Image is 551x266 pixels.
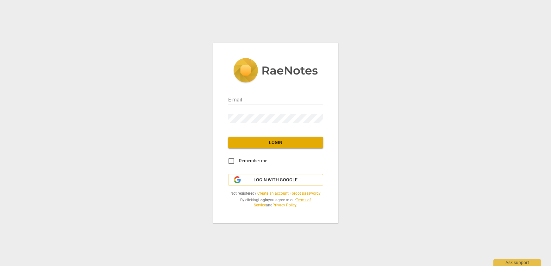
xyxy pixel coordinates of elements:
[290,191,321,196] a: Forgot password?
[233,139,318,146] span: Login
[239,158,267,164] span: Remember me
[257,191,289,196] a: Create an account
[493,259,541,266] div: Ask support
[254,177,297,183] span: Login with Google
[228,198,323,208] span: By clicking you agree to our and .
[258,198,268,202] b: Login
[228,191,323,196] span: Not registered? |
[228,137,323,148] button: Login
[228,174,323,186] button: Login with Google
[233,58,318,84] img: 5ac2273c67554f335776073100b6d88f.svg
[272,203,296,207] a: Privacy Policy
